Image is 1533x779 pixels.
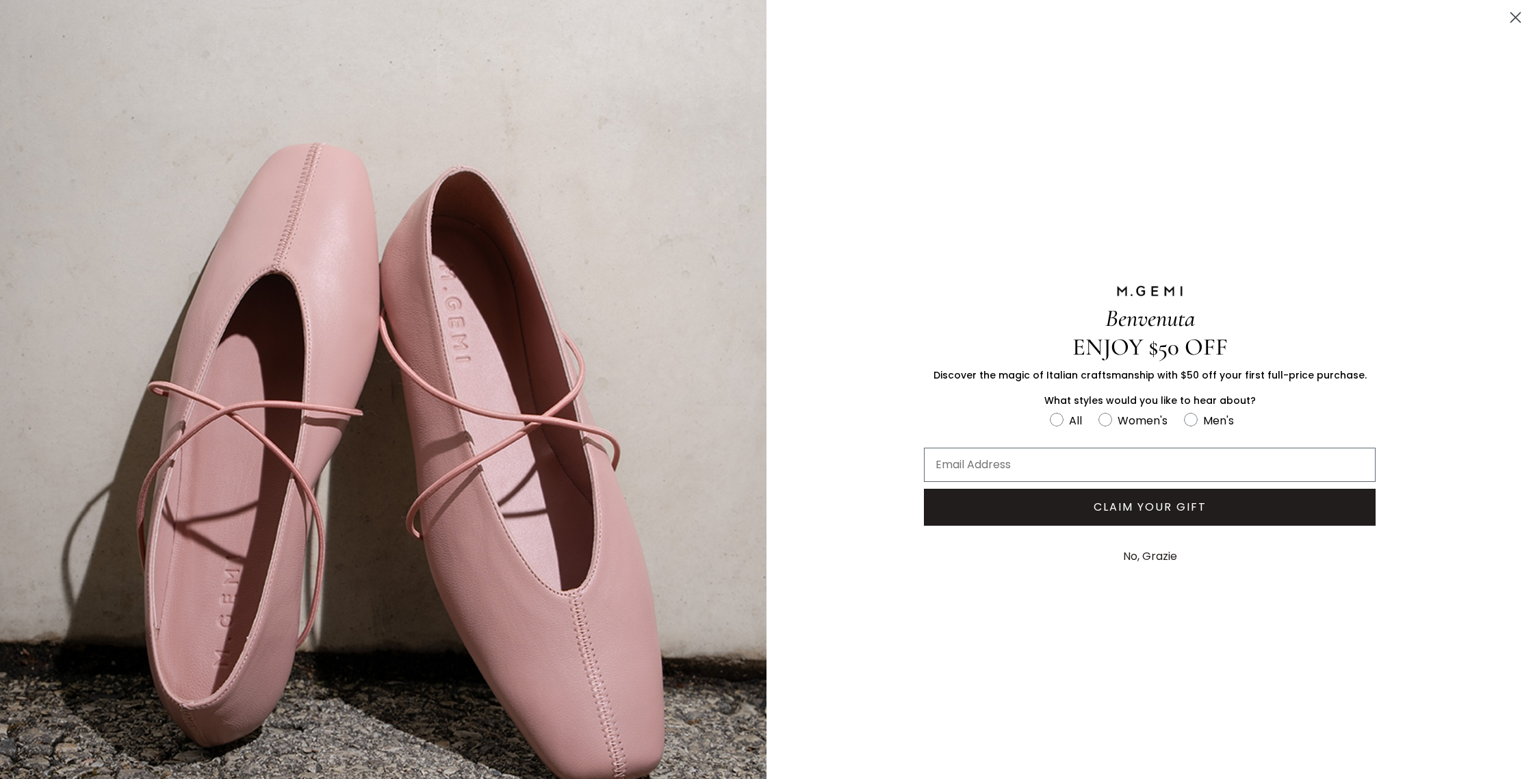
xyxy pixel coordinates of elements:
img: M.GEMI [1116,285,1184,297]
button: CLAIM YOUR GIFT [924,489,1376,526]
button: Close dialog [1504,5,1528,29]
input: Email Address [924,448,1376,482]
span: Benvenuta [1105,304,1195,333]
div: All [1069,412,1082,429]
div: Men's [1203,412,1234,429]
div: Women's [1118,412,1168,429]
span: ENJOY $50 OFF [1072,333,1228,361]
span: Discover the magic of Italian craftsmanship with $50 off your first full-price purchase. [933,368,1367,382]
span: What styles would you like to hear about? [1044,394,1256,407]
button: No, Grazie [1116,539,1184,574]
